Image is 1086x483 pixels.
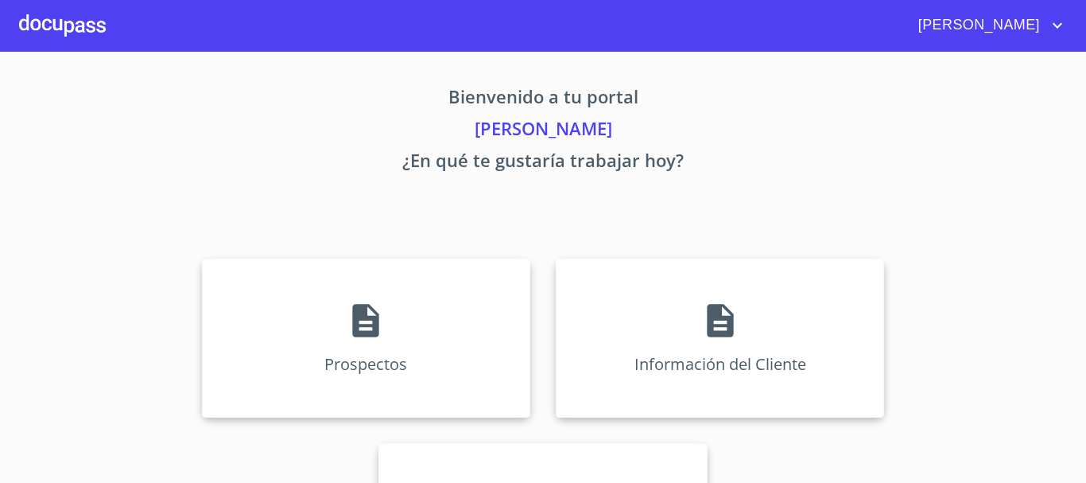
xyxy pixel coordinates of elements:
[324,353,407,375] p: Prospectos
[906,13,1048,38] span: [PERSON_NAME]
[634,353,806,375] p: Información del Cliente
[53,147,1033,179] p: ¿En qué te gustaría trabajar hoy?
[53,84,1033,115] p: Bienvenido a tu portal
[53,115,1033,147] p: [PERSON_NAME]
[906,13,1067,38] button: account of current user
